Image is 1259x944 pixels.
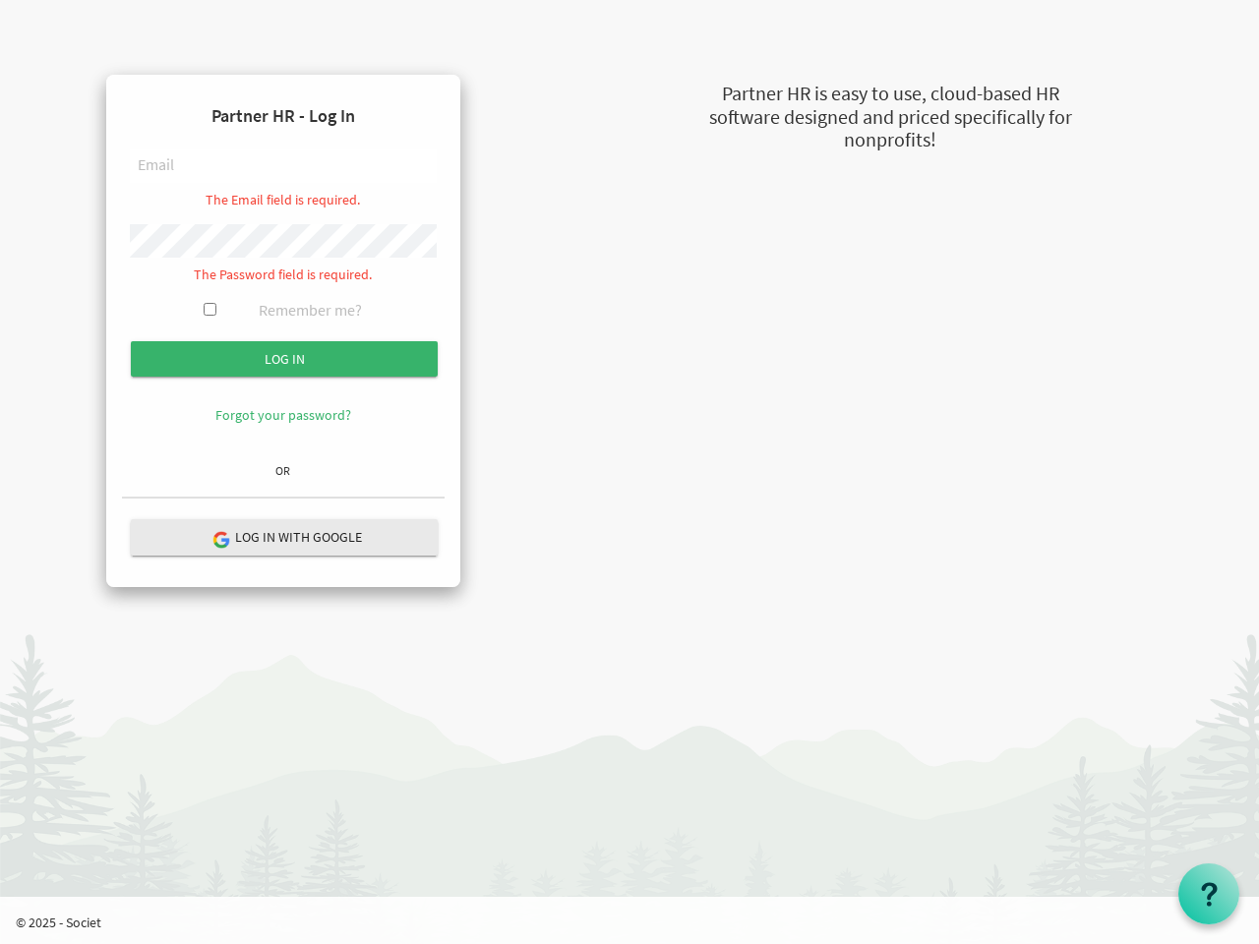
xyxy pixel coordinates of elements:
label: Remember me? [259,299,362,322]
p: © 2025 - Societ [16,913,1259,932]
div: nonprofits! [610,126,1170,154]
img: google-logo.png [211,530,229,548]
div: Partner HR is easy to use, cloud-based HR [610,80,1170,108]
a: Forgot your password? [215,406,351,424]
span: The Password field is required. [194,265,372,283]
div: software designed and priced specifically for [610,103,1170,132]
input: Log in [131,341,438,377]
span: The Email field is required. [206,191,360,208]
input: Email [130,149,437,183]
h6: OR [122,464,445,477]
h4: Partner HR - Log In [122,90,445,142]
button: Log in with Google [131,519,438,556]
